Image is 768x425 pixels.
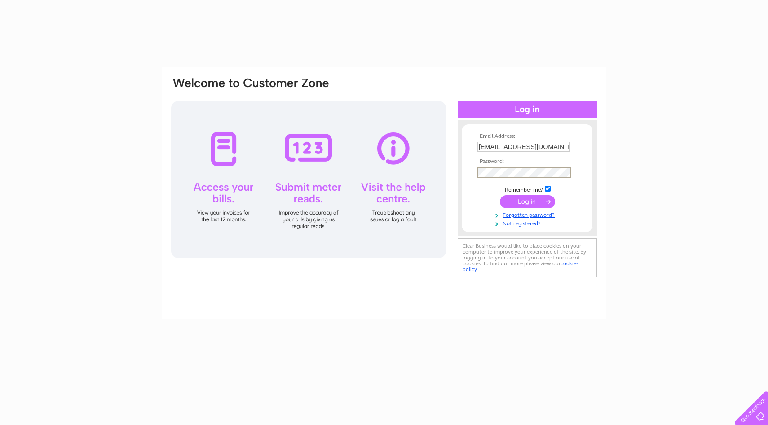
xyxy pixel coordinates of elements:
input: Submit [500,195,555,208]
a: cookies policy [463,260,578,272]
th: Password: [475,158,579,165]
td: Remember me? [475,184,579,193]
th: Email Address: [475,133,579,140]
a: Forgotten password? [477,210,579,219]
a: Not registered? [477,219,579,227]
div: Clear Business would like to place cookies on your computer to improve your experience of the sit... [458,238,597,277]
